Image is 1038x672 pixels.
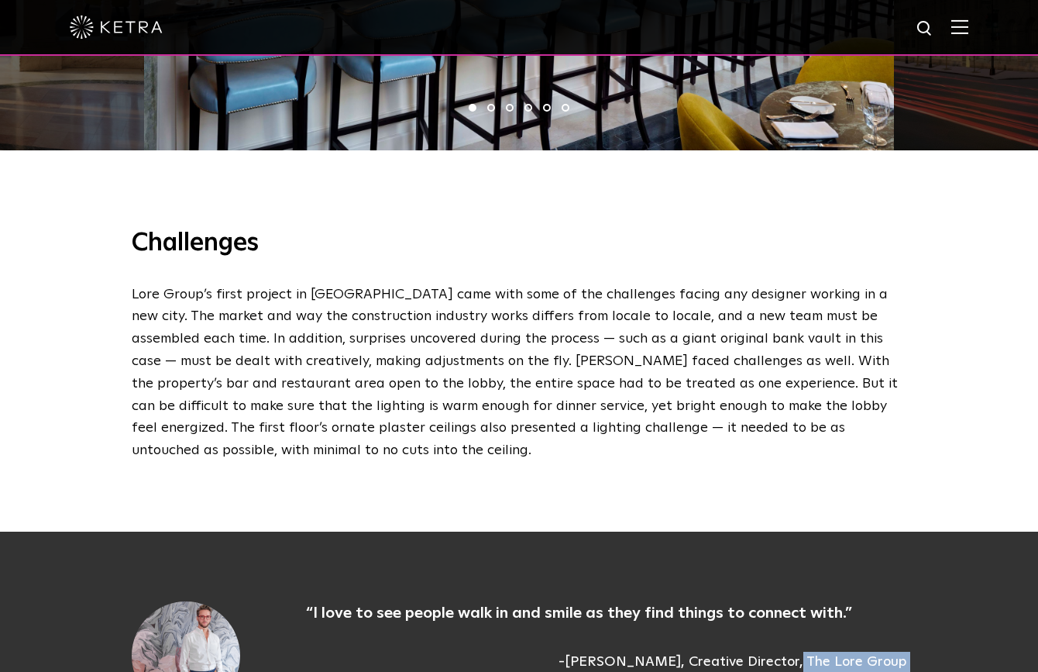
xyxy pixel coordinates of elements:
[132,228,906,260] h3: Challenges
[951,19,968,34] img: Hamburger%20Nav.svg
[132,288,898,458] span: Lore Group’s first project in [GEOGRAPHIC_DATA] came with some of the challenges facing any desig...
[70,16,163,39] img: ketra-logo-2019-white
[916,19,935,39] img: search icon
[306,601,906,625] p: “I love to see people walk in and smile as they find things to connect with.”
